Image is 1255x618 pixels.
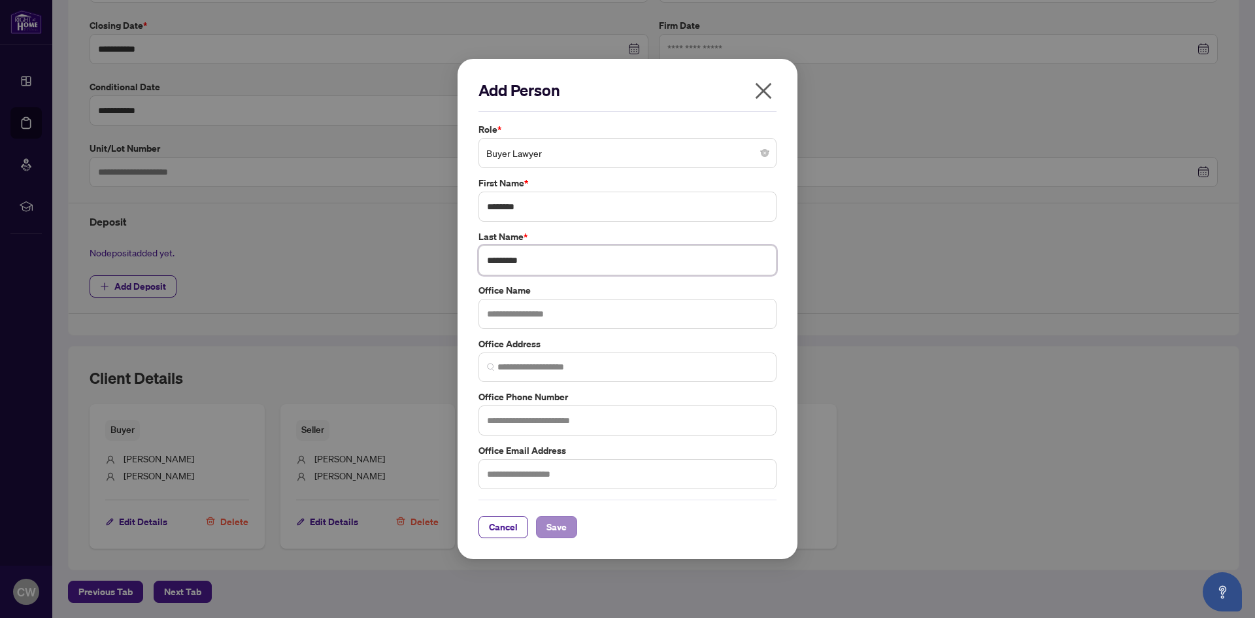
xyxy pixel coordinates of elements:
span: Cancel [489,517,518,538]
span: close [753,80,774,101]
img: search_icon [487,363,495,371]
label: Office Phone Number [478,390,777,404]
label: Office Name [478,283,777,298]
label: First Name [478,176,777,190]
span: Buyer Lawyer [486,141,769,165]
label: Role [478,122,777,137]
span: Save [546,517,567,538]
button: Save [536,516,577,538]
span: close-circle [761,149,769,157]
button: Open asap [1203,572,1242,611]
h2: Add Person [478,80,777,101]
label: Office Email Address [478,443,777,458]
label: Last Name [478,230,777,244]
button: Cancel [478,516,528,538]
label: Office Address [478,337,777,351]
